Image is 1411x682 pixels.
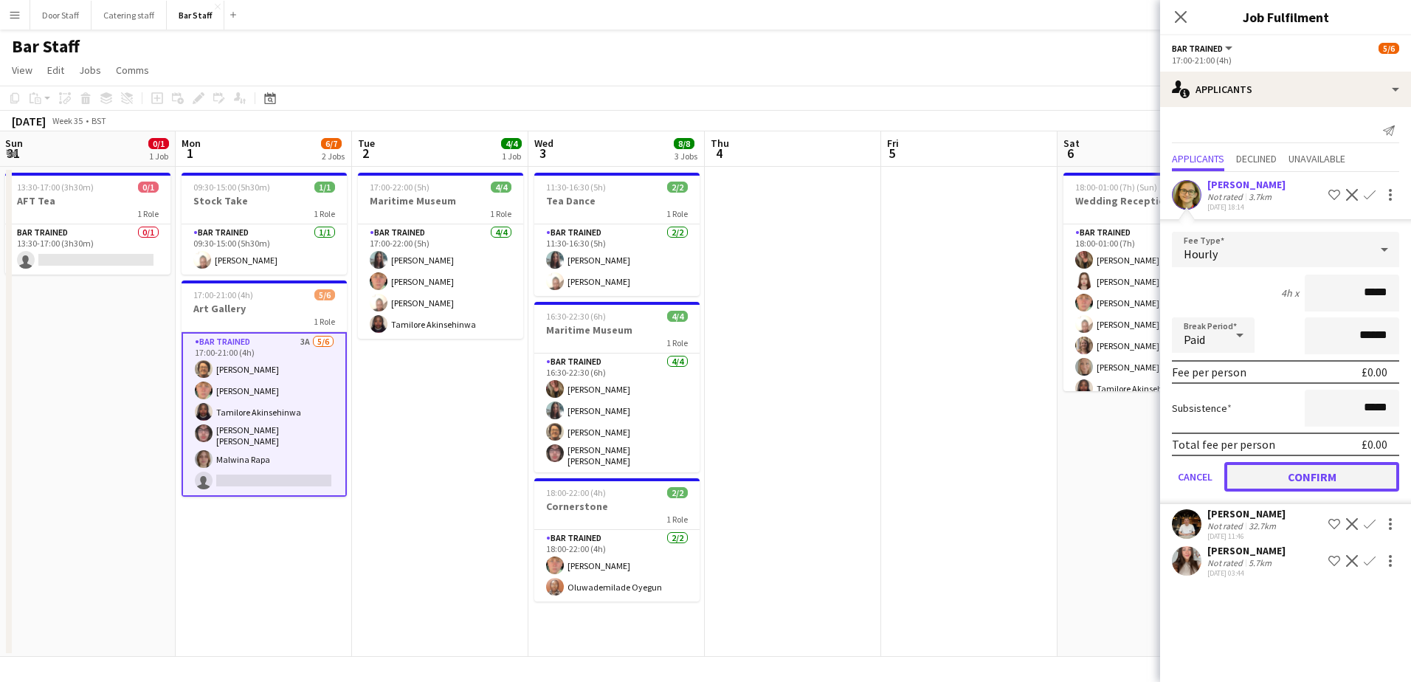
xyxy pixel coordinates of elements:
[491,182,511,193] span: 4/4
[1172,402,1232,415] label: Subsistence
[490,208,511,219] span: 1 Role
[534,194,700,207] h3: Tea Dance
[502,151,521,162] div: 1 Job
[358,137,375,150] span: Tue
[534,224,700,296] app-card-role: Bar trained2/211:30-16:30 (5h)[PERSON_NAME][PERSON_NAME]
[138,182,159,193] span: 0/1
[1246,191,1274,202] div: 3.7km
[73,61,107,80] a: Jobs
[182,194,347,207] h3: Stock Take
[1063,224,1229,467] app-card-role: Bar trained3A8/1018:00-01:00 (7h)[PERSON_NAME][PERSON_NAME][PERSON_NAME][PERSON_NAME][PERSON_NAME...
[1207,520,1246,531] div: Not rated
[534,354,700,472] app-card-role: Bar trained4/416:30-22:30 (6h)[PERSON_NAME][PERSON_NAME][PERSON_NAME][PERSON_NAME] [PERSON_NAME]
[532,145,553,162] span: 3
[1063,173,1229,391] app-job-card: 18:00-01:00 (7h) (Sun)8/10Wedding Reception1 RoleBar trained3A8/1018:00-01:00 (7h)[PERSON_NAME][P...
[41,61,70,80] a: Edit
[5,137,23,150] span: Sun
[1246,557,1274,568] div: 5.7km
[534,530,700,602] app-card-role: Bar trained2/218:00-22:00 (4h)[PERSON_NAME]Oluwademilade Oyegun
[1184,332,1205,347] span: Paid
[501,138,522,149] span: 4/4
[666,337,688,348] span: 1 Role
[79,63,101,77] span: Jobs
[370,182,429,193] span: 17:00-22:00 (5h)
[1207,178,1286,191] div: [PERSON_NAME]
[1207,507,1286,520] div: [PERSON_NAME]
[1281,286,1299,300] div: 4h x
[1172,437,1275,452] div: Total fee per person
[667,182,688,193] span: 2/2
[182,280,347,497] div: 17:00-21:00 (4h)5/6Art Gallery1 RoleBar trained3A5/617:00-21:00 (4h)[PERSON_NAME][PERSON_NAME]Tam...
[5,173,170,275] app-job-card: 13:30-17:00 (3h30m)0/1AFT Tea1 RoleBar trained0/113:30-17:00 (3h30m)
[666,514,688,525] span: 1 Role
[358,224,523,339] app-card-role: Bar trained4/417:00-22:00 (5h)[PERSON_NAME][PERSON_NAME][PERSON_NAME]Tamilore Akinsehinwa
[534,302,700,472] app-job-card: 16:30-22:30 (6h)4/4Maritime Museum1 RoleBar trained4/416:30-22:30 (6h)[PERSON_NAME][PERSON_NAME][...
[711,137,729,150] span: Thu
[1172,43,1223,54] span: Bar trained
[182,302,347,315] h3: Art Gallery
[1224,462,1399,492] button: Confirm
[49,115,86,126] span: Week 35
[534,500,700,513] h3: Cornerstone
[667,311,688,322] span: 4/4
[47,63,64,77] span: Edit
[1172,154,1224,164] span: Applicants
[1207,531,1286,541] div: [DATE] 11:46
[17,182,94,193] span: 13:30-17:00 (3h30m)
[534,323,700,337] h3: Maritime Museum
[5,224,170,275] app-card-role: Bar trained0/113:30-17:00 (3h30m)
[358,194,523,207] h3: Maritime Museum
[92,115,106,126] div: BST
[321,138,342,149] span: 6/7
[148,138,169,149] span: 0/1
[1172,43,1235,54] button: Bar trained
[674,138,694,149] span: 8/8
[1207,557,1246,568] div: Not rated
[546,487,606,498] span: 18:00-22:00 (4h)
[193,182,270,193] span: 09:30-15:00 (5h30m)
[546,182,606,193] span: 11:30-16:30 (5h)
[322,151,345,162] div: 2 Jobs
[358,173,523,339] div: 17:00-22:00 (5h)4/4Maritime Museum1 RoleBar trained4/417:00-22:00 (5h)[PERSON_NAME][PERSON_NAME][...
[675,151,697,162] div: 3 Jobs
[534,478,700,602] app-job-card: 18:00-22:00 (4h)2/2Cornerstone1 RoleBar trained2/218:00-22:00 (4h)[PERSON_NAME]Oluwademilade Oyegun
[1172,55,1399,66] div: 17:00-21:00 (4h)
[546,311,606,322] span: 16:30-22:30 (6h)
[12,35,80,58] h1: Bar Staff
[1236,154,1277,164] span: Declined
[314,182,335,193] span: 1/1
[182,224,347,275] app-card-role: Bar trained1/109:30-15:00 (5h30m)[PERSON_NAME]
[1207,202,1286,212] div: [DATE] 18:14
[1362,437,1387,452] div: £0.00
[179,145,201,162] span: 1
[356,145,375,162] span: 2
[92,1,167,30] button: Catering staff
[314,316,335,327] span: 1 Role
[137,208,159,219] span: 1 Role
[885,145,899,162] span: 5
[708,145,729,162] span: 4
[1288,154,1345,164] span: Unavailable
[1184,247,1218,261] span: Hourly
[182,332,347,497] app-card-role: Bar trained3A5/617:00-21:00 (4h)[PERSON_NAME][PERSON_NAME]Tamilore Akinsehinwa[PERSON_NAME] [PERS...
[1207,568,1286,578] div: [DATE] 03:44
[116,63,149,77] span: Comms
[887,137,899,150] span: Fri
[12,63,32,77] span: View
[1172,365,1246,379] div: Fee per person
[314,208,335,219] span: 1 Role
[1160,7,1411,27] h3: Job Fulfilment
[110,61,155,80] a: Comms
[534,173,700,296] app-job-card: 11:30-16:30 (5h)2/2Tea Dance1 RoleBar trained2/211:30-16:30 (5h)[PERSON_NAME][PERSON_NAME]
[5,194,170,207] h3: AFT Tea
[182,173,347,275] app-job-card: 09:30-15:00 (5h30m)1/1Stock Take1 RoleBar trained1/109:30-15:00 (5h30m)[PERSON_NAME]
[1063,194,1229,207] h3: Wedding Reception
[667,487,688,498] span: 2/2
[1379,43,1399,54] span: 5/6
[1362,365,1387,379] div: £0.00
